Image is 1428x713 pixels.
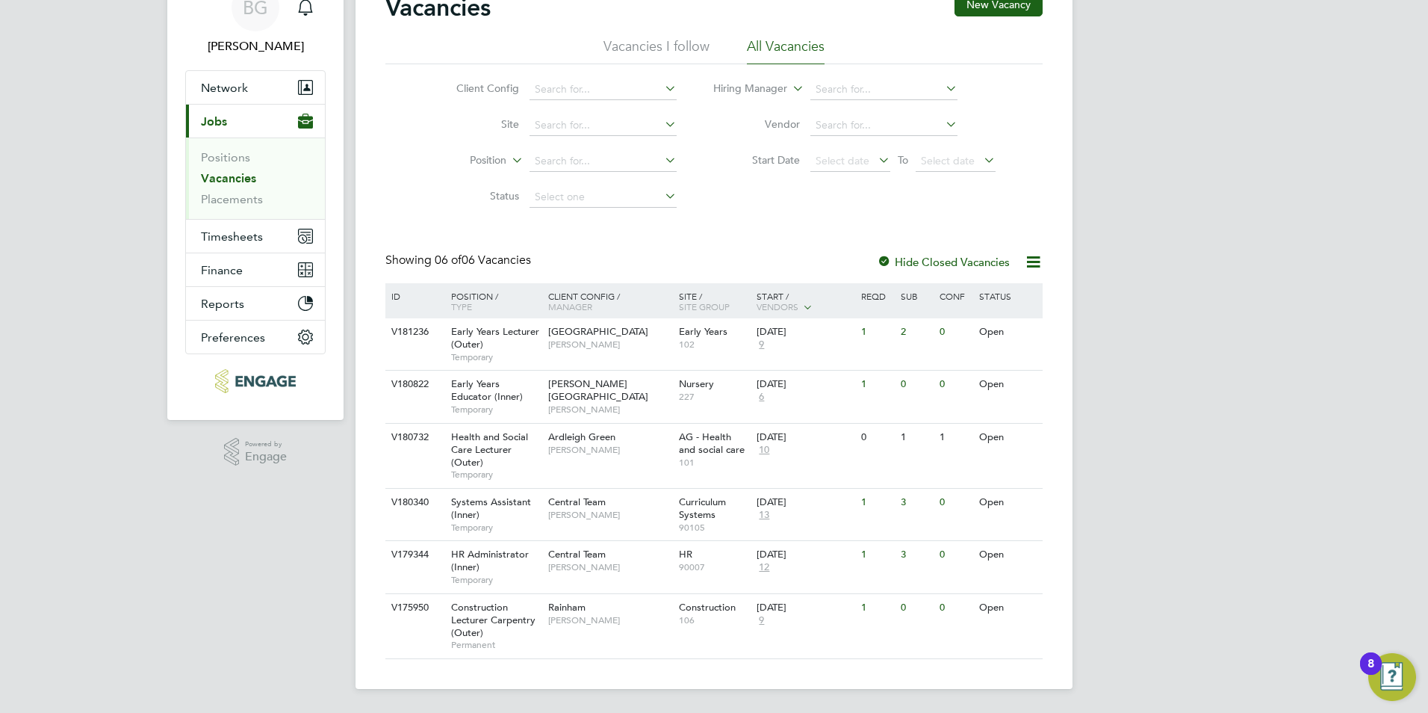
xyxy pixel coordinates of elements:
[548,561,671,573] span: [PERSON_NAME]
[857,489,896,516] div: 1
[548,548,606,561] span: Central Team
[451,430,528,469] span: Health and Social Care Lecturer (Outer)
[701,81,787,96] label: Hiring Manager
[201,192,263,206] a: Placements
[679,457,750,469] span: 101
[451,377,523,403] span: Early Years Educator (Inner)
[897,371,936,398] div: 0
[451,548,529,573] span: HR Administrator (Inner)
[679,548,692,561] span: HR
[810,79,957,100] input: Search for...
[548,496,606,508] span: Central Team
[975,283,1040,309] div: Status
[747,37,825,64] li: All Vacancies
[897,318,936,346] div: 2
[548,430,615,443] span: Ardleigh Green
[897,489,936,516] div: 3
[857,283,896,309] div: Reqd
[388,594,440,622] div: V175950
[857,318,896,346] div: 1
[816,154,869,167] span: Select date
[897,283,936,309] div: Sub
[679,300,730,312] span: Site Group
[201,81,248,95] span: Network
[975,489,1040,516] div: Open
[451,496,531,521] span: Systems Assistant (Inner)
[388,318,440,346] div: V181236
[1368,664,1374,683] div: 8
[548,444,671,456] span: [PERSON_NAME]
[679,601,736,614] span: Construction
[201,150,250,164] a: Positions
[975,541,1040,569] div: Open
[435,253,531,268] span: 06 Vacancies
[548,300,592,312] span: Manager
[753,283,857,321] div: Start /
[857,594,896,622] div: 1
[679,325,727,338] span: Early Years
[186,287,325,320] button: Reports
[603,37,710,64] li: Vacancies I follow
[186,138,325,219] div: Jobs
[451,300,472,312] span: Type
[215,369,295,393] img: carbonrecruitment-logo-retina.png
[530,115,677,136] input: Search for...
[714,117,800,131] label: Vendor
[186,71,325,104] button: Network
[451,404,541,416] span: Temporary
[201,229,263,244] span: Timesheets
[451,574,541,586] span: Temporary
[388,371,440,398] div: V180822
[897,541,936,569] div: 3
[548,614,671,626] span: [PERSON_NAME]
[433,117,519,131] label: Site
[877,255,1010,269] label: Hide Closed Vacancies
[548,601,586,614] span: Rainham
[679,339,750,351] span: 102
[975,318,1040,346] div: Open
[893,150,913,170] span: To
[857,371,896,398] div: 1
[757,509,772,522] span: 13
[975,371,1040,398] div: Open
[548,377,648,403] span: [PERSON_NAME][GEOGRAPHIC_DATA]
[936,424,975,451] div: 1
[224,438,288,466] a: Powered byEngage
[201,114,227,129] span: Jobs
[185,369,326,393] a: Go to home page
[936,318,975,346] div: 0
[757,339,766,351] span: 9
[201,330,265,345] span: Preferences
[936,371,975,398] div: 0
[757,326,854,339] div: [DATE]
[679,377,714,390] span: Nursery
[388,541,440,569] div: V179344
[435,253,462,268] span: 06 of
[548,509,671,521] span: [PERSON_NAME]
[857,424,896,451] div: 0
[186,253,325,286] button: Finance
[451,351,541,363] span: Temporary
[757,549,854,561] div: [DATE]
[245,438,287,451] span: Powered by
[548,339,671,351] span: [PERSON_NAME]
[201,263,243,277] span: Finance
[451,522,541,534] span: Temporary
[679,561,750,573] span: 90007
[451,325,539,351] span: Early Years Lecturer (Outer)
[757,300,798,312] span: Vendors
[936,541,975,569] div: 0
[451,639,541,651] span: Permanent
[921,154,975,167] span: Select date
[440,283,544,319] div: Position /
[936,594,975,622] div: 0
[897,594,936,622] div: 0
[185,37,326,55] span: Becky Green
[757,444,772,457] span: 10
[544,283,675,319] div: Client Config /
[757,561,772,574] span: 12
[186,220,325,253] button: Timesheets
[530,187,677,208] input: Select one
[530,151,677,172] input: Search for...
[433,189,519,203] label: Status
